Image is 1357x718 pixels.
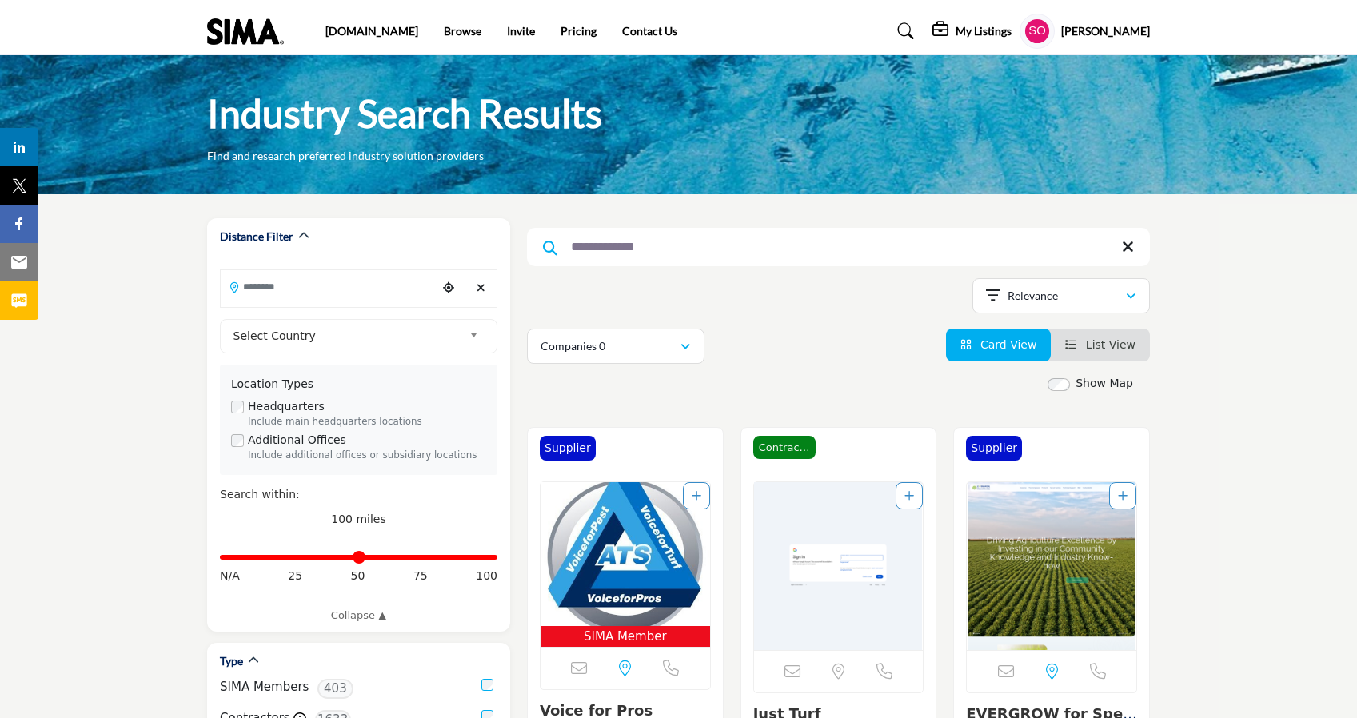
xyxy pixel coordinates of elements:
label: Additional Offices [248,432,346,449]
a: Open Listing in new tab [967,482,1136,650]
h2: Distance Filter [220,229,293,245]
span: Select Country [233,326,464,345]
span: 50 [351,568,365,584]
label: Show Map [1076,375,1133,392]
input: Search Keyword [527,228,1150,266]
span: 25 [288,568,302,584]
li: Card View [946,329,1052,361]
a: Collapse ▲ [220,608,497,624]
div: Include main headquarters locations [248,415,486,429]
img: EVERGROW for Specialty fertilizers [967,482,1136,650]
a: Add To List [692,489,701,502]
h2: Type [220,653,243,669]
a: Browse [444,24,481,38]
img: Voice for Pros [541,482,710,626]
label: Headquarters [248,398,325,415]
span: 100 [476,568,497,584]
span: N/A [220,568,240,584]
input: Search Location [221,271,437,302]
button: Relevance [972,278,1150,313]
span: Card View [980,338,1036,351]
div: Clear search location [469,271,493,305]
a: View List [1065,338,1135,351]
button: Show hide supplier dropdown [1020,14,1055,49]
input: SIMA Members checkbox [481,679,493,691]
a: Add To List [1118,489,1128,502]
p: Find and research preferred industry solution providers [207,148,484,164]
h5: My Listings [956,24,1012,38]
p: Companies 0 [541,338,605,354]
a: Contact Us [622,24,677,38]
a: Pricing [561,24,597,38]
a: Open Listing in new tab [541,482,710,648]
div: My Listings [932,22,1012,41]
a: View Card [960,338,1037,351]
span: 75 [413,568,428,584]
a: [DOMAIN_NAME] [325,24,418,38]
span: 100 miles [331,513,386,525]
h5: [PERSON_NAME] [1061,23,1150,39]
p: Relevance [1008,288,1058,304]
a: Open Listing in new tab [754,482,924,650]
div: Search within: [220,486,497,503]
span: SIMA Member [544,628,707,646]
p: Supplier [971,440,1017,457]
div: Location Types [231,376,486,393]
label: SIMA Members [220,678,309,696]
span: 403 [317,679,353,699]
img: Site Logo [207,18,292,45]
span: List View [1086,338,1135,351]
img: Just Turf [754,482,924,650]
div: Choose your current location [437,271,461,305]
h1: Industry Search Results [207,89,602,138]
a: Search [882,18,924,44]
a: Add To List [904,489,914,502]
a: Invite [507,24,535,38]
button: Companies 0 [527,329,704,364]
span: Contractor [753,436,816,460]
div: Include additional offices or subsidiary locations [248,449,486,463]
li: List View [1051,329,1150,361]
p: Supplier [545,440,591,457]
